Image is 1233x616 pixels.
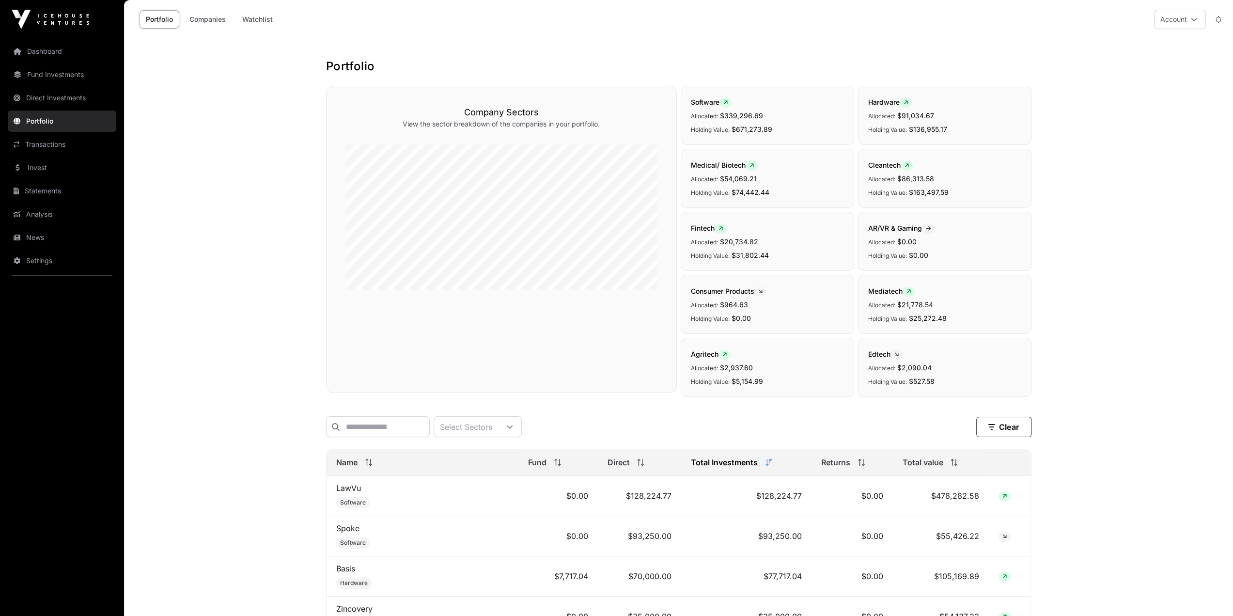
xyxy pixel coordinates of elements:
span: $2,090.04 [897,363,932,372]
span: $964.63 [720,300,748,309]
td: $55,426.22 [892,516,989,556]
span: Consumer Products [691,287,766,295]
span: $74,442.44 [732,188,769,196]
span: Cleantech [868,161,913,169]
td: $93,250.00 [597,516,681,556]
span: Allocated: [868,364,895,372]
span: Holding Value: [868,315,907,322]
span: $91,034.67 [897,111,934,120]
span: Holding Value: [691,126,730,133]
span: $54,069.21 [720,174,757,183]
span: $31,802.44 [732,251,769,259]
td: $128,224.77 [681,476,811,516]
span: Holding Value: [691,315,730,322]
span: $20,734.82 [720,237,758,246]
span: Edtech [868,350,903,358]
a: Transactions [8,134,116,155]
span: Software [691,98,732,106]
span: Allocated: [868,112,895,120]
span: $21,778.54 [897,300,933,309]
td: $0.00 [812,556,893,597]
span: Returns [821,457,850,468]
td: $7,717.04 [518,556,598,597]
span: Allocated: [691,364,718,372]
span: Allocated: [691,238,718,246]
button: Clear [976,417,1031,437]
a: Fund Investments [8,64,116,85]
span: $136,955.17 [909,125,947,133]
a: Dashboard [8,41,116,62]
h3: Company Sectors [346,106,657,119]
td: $478,282.58 [892,476,989,516]
span: Software [340,539,366,547]
span: $671,273.89 [732,125,772,133]
a: Direct Investments [8,87,116,109]
span: Total Investments [691,457,758,468]
span: Name [336,457,358,468]
td: $0.00 [518,516,598,556]
span: Software [340,499,366,506]
a: Spoke [336,523,359,533]
span: AR/VR & Gaming [868,224,935,232]
span: Allocated: [868,301,895,309]
div: Select Sectors [434,417,498,437]
span: Allocated: [868,175,895,183]
a: Invest [8,157,116,178]
iframe: Chat Widget [1185,569,1233,616]
span: Direct [607,457,629,468]
span: Holding Value: [868,126,907,133]
a: Portfolio [140,10,179,29]
span: $86,313.58 [897,174,934,183]
span: Holding Value: [691,378,730,385]
span: $163,497.59 [909,188,949,196]
span: Fintech [691,224,727,232]
a: Watchlist [236,10,279,29]
a: Settings [8,250,116,271]
span: $527.58 [909,377,935,385]
p: View the sector breakdown of the companies in your portfolio. [346,119,657,129]
span: Hardware [868,98,912,106]
td: $93,250.00 [681,516,811,556]
span: Agritech [691,350,731,358]
td: $0.00 [812,476,893,516]
a: Zincovery [336,604,373,614]
span: Holding Value: [691,252,730,259]
span: $25,272.48 [909,314,947,322]
a: Analysis [8,204,116,225]
span: Mediatech [868,287,915,295]
span: $339,296.69 [720,111,763,120]
span: Fund [528,457,546,468]
span: Holding Value: [868,252,907,259]
span: Holding Value: [691,189,730,196]
h1: Portfolio [326,59,1031,74]
a: Companies [183,10,232,29]
span: Medical/ Biotech [691,161,758,169]
a: News [8,227,116,248]
a: Basis [336,564,355,573]
span: $0.00 [909,251,928,259]
span: Holding Value: [868,189,907,196]
span: Total value [902,457,943,468]
td: $70,000.00 [597,556,681,597]
td: $105,169.89 [892,556,989,597]
a: LawVu [336,483,361,493]
td: $77,717.04 [681,556,811,597]
span: Allocated: [691,175,718,183]
span: Allocated: [691,301,718,309]
span: $2,937.60 [720,363,753,372]
td: $128,224.77 [597,476,681,516]
span: $0.00 [897,237,917,246]
td: $0.00 [812,516,893,556]
span: $0.00 [732,314,751,322]
td: $0.00 [518,476,598,516]
a: Portfolio [8,111,116,132]
span: $5,154.99 [732,377,763,385]
span: Allocated: [691,112,718,120]
span: Allocated: [868,238,895,246]
span: Hardware [340,579,368,587]
a: Statements [8,180,116,202]
img: Icehouse Ventures Logo [12,10,89,29]
button: Account [1154,10,1206,29]
span: Holding Value: [868,378,907,385]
